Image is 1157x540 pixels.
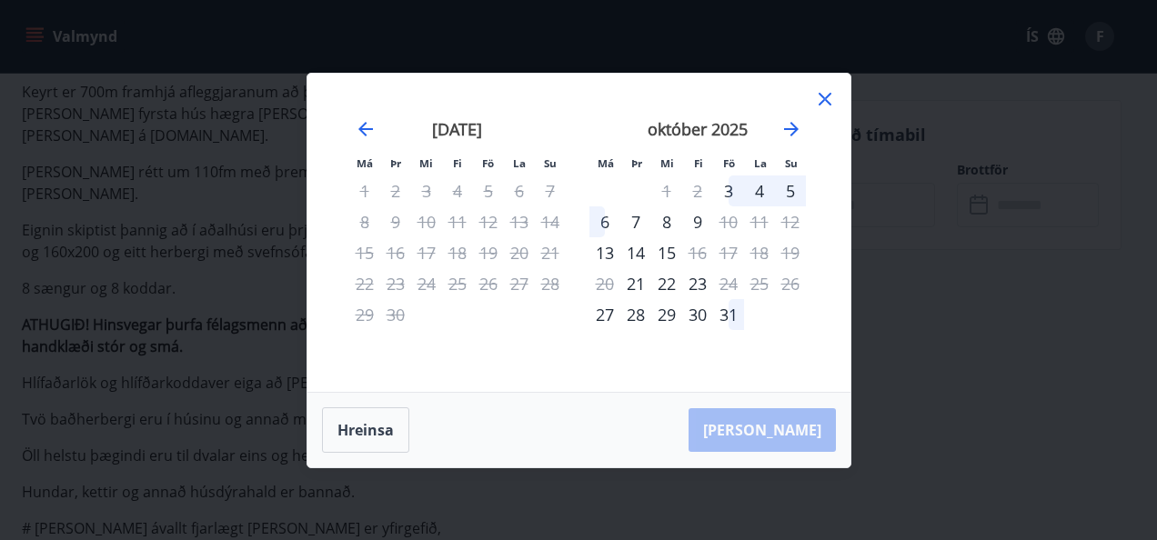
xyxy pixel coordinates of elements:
[682,206,713,237] td: Choose fimmtudagur, 9. október 2025 as your check-in date. It’s available.
[349,268,380,299] td: Not available. mánudagur, 22. september 2025
[482,156,494,170] small: Fö
[682,206,713,237] div: 9
[713,237,744,268] td: Not available. föstudagur, 17. október 2025
[775,175,806,206] td: Choose sunnudagur, 5. október 2025 as your check-in date. It’s available.
[589,206,620,237] div: 6
[713,206,744,237] div: Aðeins útritun í boði
[713,206,744,237] td: Not available. föstudagur, 10. október 2025
[620,299,651,330] div: 28
[355,118,377,140] div: Move backward to switch to the previous month.
[349,237,380,268] td: Not available. mánudagur, 15. september 2025
[357,156,373,170] small: Má
[473,268,504,299] td: Not available. föstudagur, 26. september 2025
[744,268,775,299] td: Not available. laugardagur, 25. október 2025
[419,156,433,170] small: Mi
[473,206,504,237] td: Not available. föstudagur, 12. september 2025
[589,299,620,330] td: Choose mánudagur, 27. október 2025 as your check-in date. It’s available.
[380,206,411,237] td: Not available. þriðjudagur, 9. september 2025
[651,237,682,268] td: Choose miðvikudagur, 15. október 2025 as your check-in date. It’s available.
[713,299,744,330] td: Choose föstudagur, 31. október 2025 as your check-in date. It’s available.
[682,268,713,299] div: 23
[631,156,642,170] small: Þr
[349,175,380,206] td: Not available. mánudagur, 1. september 2025
[535,237,566,268] td: Not available. sunnudagur, 21. september 2025
[504,237,535,268] td: Not available. laugardagur, 20. september 2025
[535,268,566,299] td: Not available. sunnudagur, 28. september 2025
[713,175,744,206] td: Choose föstudagur, 3. október 2025 as your check-in date. It’s available.
[713,268,744,299] td: Not available. föstudagur, 24. október 2025
[682,237,713,268] div: Aðeins útritun í boði
[620,237,651,268] td: Choose þriðjudagur, 14. október 2025 as your check-in date. It’s available.
[651,175,682,206] td: Not available. miðvikudagur, 1. október 2025
[682,237,713,268] td: Not available. fimmtudagur, 16. október 2025
[442,206,473,237] td: Not available. fimmtudagur, 11. september 2025
[504,268,535,299] td: Not available. laugardagur, 27. september 2025
[682,299,713,330] div: 30
[651,268,682,299] div: 22
[775,206,806,237] td: Not available. sunnudagur, 12. október 2025
[744,175,775,206] div: 4
[775,237,806,268] td: Not available. sunnudagur, 19. október 2025
[744,206,775,237] td: Not available. laugardagur, 11. október 2025
[390,156,401,170] small: Þr
[713,299,744,330] div: 31
[660,156,674,170] small: Mi
[329,95,829,370] div: Calendar
[744,175,775,206] td: Choose laugardagur, 4. október 2025 as your check-in date. It’s available.
[713,268,744,299] div: Aðeins útritun í boði
[651,268,682,299] td: Choose miðvikudagur, 22. október 2025 as your check-in date. It’s available.
[442,237,473,268] td: Not available. fimmtudagur, 18. september 2025
[744,237,775,268] td: Not available. laugardagur, 18. október 2025
[380,175,411,206] td: Not available. þriðjudagur, 2. september 2025
[473,175,504,206] td: Not available. föstudagur, 5. september 2025
[620,268,651,299] td: Choose þriðjudagur, 21. október 2025 as your check-in date. It’s available.
[713,175,744,206] div: Aðeins innritun í boði
[598,156,614,170] small: Má
[504,206,535,237] td: Not available. laugardagur, 13. september 2025
[589,206,620,237] td: Choose mánudagur, 6. október 2025 as your check-in date. It’s available.
[651,237,682,268] div: 15
[442,268,473,299] td: Not available. fimmtudagur, 25. september 2025
[411,206,442,237] td: Not available. miðvikudagur, 10. september 2025
[682,175,713,206] td: Not available. fimmtudagur, 2. október 2025
[620,268,651,299] div: Aðeins innritun í boði
[535,206,566,237] td: Not available. sunnudagur, 14. september 2025
[513,156,526,170] small: La
[620,237,651,268] div: 14
[411,237,442,268] td: Not available. miðvikudagur, 17. september 2025
[589,299,620,330] div: Aðeins innritun í boði
[380,268,411,299] td: Not available. þriðjudagur, 23. september 2025
[544,156,557,170] small: Su
[785,156,798,170] small: Su
[682,299,713,330] td: Choose fimmtudagur, 30. október 2025 as your check-in date. It’s available.
[620,299,651,330] td: Choose þriðjudagur, 28. október 2025 as your check-in date. It’s available.
[754,156,767,170] small: La
[322,407,409,453] button: Hreinsa
[432,118,482,140] strong: [DATE]
[775,268,806,299] td: Not available. sunnudagur, 26. október 2025
[648,118,748,140] strong: október 2025
[473,237,504,268] td: Not available. föstudagur, 19. september 2025
[723,156,735,170] small: Fö
[380,299,411,330] td: Not available. þriðjudagur, 30. september 2025
[535,175,566,206] td: Not available. sunnudagur, 7. september 2025
[651,206,682,237] div: 8
[589,268,620,299] td: Not available. mánudagur, 20. október 2025
[442,175,473,206] td: Not available. fimmtudagur, 4. september 2025
[411,268,442,299] td: Not available. miðvikudagur, 24. september 2025
[349,299,380,330] td: Not available. mánudagur, 29. september 2025
[780,118,802,140] div: Move forward to switch to the next month.
[620,206,651,237] td: Choose þriðjudagur, 7. október 2025 as your check-in date. It’s available.
[349,206,380,237] td: Not available. mánudagur, 8. september 2025
[651,299,682,330] td: Choose miðvikudagur, 29. október 2025 as your check-in date. It’s available.
[589,237,620,268] div: Aðeins innritun í boði
[380,237,411,268] td: Not available. þriðjudagur, 16. september 2025
[504,175,535,206] td: Not available. laugardagur, 6. september 2025
[411,175,442,206] td: Not available. miðvikudagur, 3. september 2025
[775,175,806,206] div: 5
[651,206,682,237] td: Choose miðvikudagur, 8. október 2025 as your check-in date. It’s available.
[589,237,620,268] td: Choose mánudagur, 13. október 2025 as your check-in date. It’s available.
[651,299,682,330] div: 29
[453,156,462,170] small: Fi
[620,206,651,237] div: 7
